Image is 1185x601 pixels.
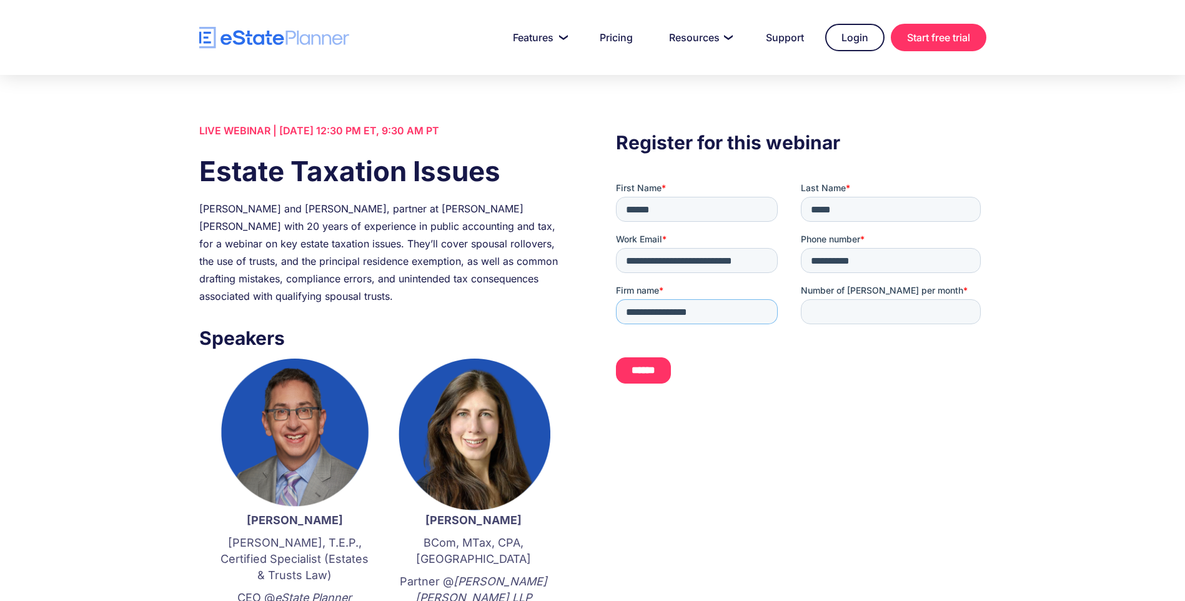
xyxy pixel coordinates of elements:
a: Resources [654,25,745,50]
div: [PERSON_NAME] and [PERSON_NAME], partner at [PERSON_NAME] [PERSON_NAME] with 20 years of experien... [199,200,569,305]
p: [PERSON_NAME], T.E.P., Certified Specialist (Estates & Trusts Law) [218,535,372,584]
h3: Register for this webinar [616,128,986,157]
h1: Estate Taxation Issues [199,152,569,191]
div: LIVE WEBINAR | [DATE] 12:30 PM ET, 9:30 AM PT [199,122,569,139]
a: home [199,27,349,49]
a: Support [751,25,819,50]
iframe: Form 0 [616,182,986,394]
strong: [PERSON_NAME] [425,514,522,527]
p: BCom, MTax, CPA, [GEOGRAPHIC_DATA] [397,535,550,567]
h3: Speakers [199,324,569,352]
strong: [PERSON_NAME] [247,514,343,527]
a: Pricing [585,25,648,50]
a: Start free trial [891,24,986,51]
a: Features [498,25,578,50]
a: Login [825,24,885,51]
